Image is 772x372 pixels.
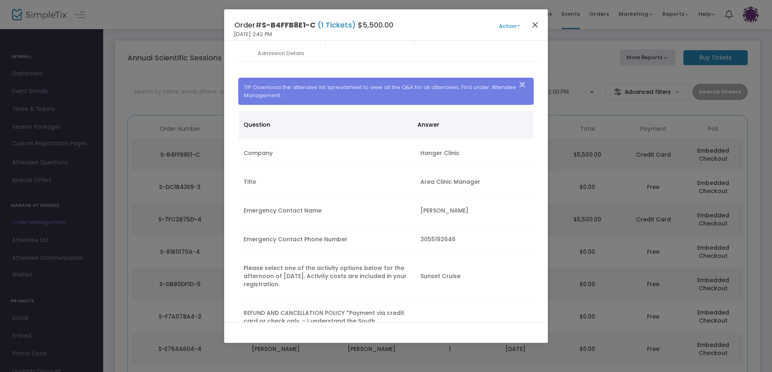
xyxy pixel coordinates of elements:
[416,196,533,225] td: [PERSON_NAME]
[416,254,533,299] td: Sunset Cruise
[416,225,533,254] td: 3055192646
[239,254,416,299] td: Please select one of the activity options below for the afternoon of [DATE]. Activity costs are i...
[236,45,325,62] a: Admission Details
[416,168,533,196] td: Area Clinic Manager
[234,19,393,30] h4: Order# $5,500.00
[413,111,529,139] th: Answer
[239,139,416,168] td: Company
[262,20,316,30] span: S-B4FFB8E1-C
[416,139,533,168] td: Hanger Clinic
[239,111,413,139] th: Question
[239,168,416,196] td: Title
[239,225,416,254] td: Emergency Contact Phone Number
[238,78,534,105] div: TIP: Download the attendee list spreadsheet to view all the Q&A for all attendees. Find under: At...
[239,196,416,225] td: Emergency Contact Name
[485,22,534,31] button: Action
[234,30,272,38] span: [DATE] 2:42 PM
[316,20,358,30] span: (1 Tickets)
[517,78,533,91] button: Close
[530,19,541,30] button: Close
